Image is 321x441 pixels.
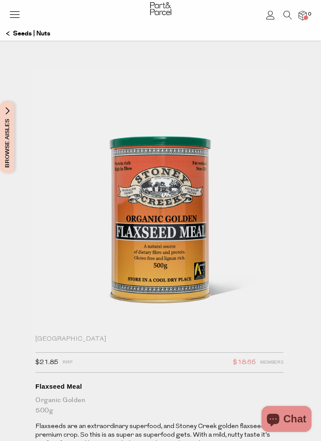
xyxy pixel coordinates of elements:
span: $21.85 [35,357,58,368]
span: Members [260,357,283,368]
a: 0 [299,11,307,20]
div: Flaxseed Meal [35,382,283,391]
span: 0 [306,10,314,18]
span: $18.65 [233,357,256,368]
img: Flaxseed Meal [31,53,290,359]
div: [GEOGRAPHIC_DATA] [35,335,283,344]
inbox-online-store-chat: Shopify online store chat [259,406,314,434]
span: RRP [63,357,72,368]
span: Browse Aisles [3,101,12,173]
div: Organic Golden 500g [35,395,283,416]
img: Part&Parcel [150,2,171,15]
